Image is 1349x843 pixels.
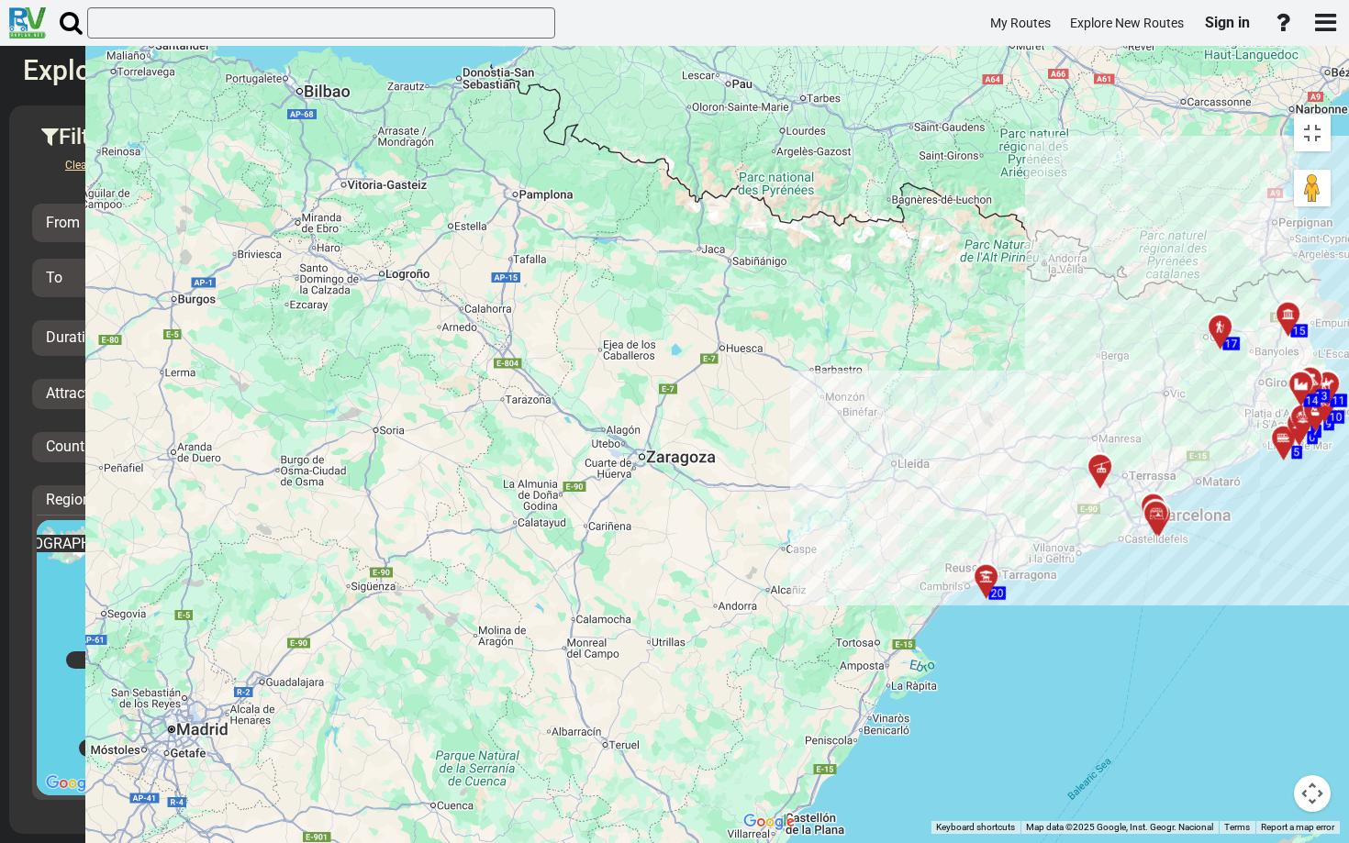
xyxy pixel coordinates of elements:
[1306,394,1319,407] span: 14
[1294,775,1331,812] button: Map camera controls
[1294,446,1300,459] span: 5
[982,6,1059,41] a: My Routes
[1310,431,1316,444] span: 6
[1197,4,1258,42] a: Sign in
[1313,425,1320,438] span: 7
[1225,338,1238,350] span: 17
[9,7,46,39] img: RvPlanetLogo.png
[991,587,1004,600] span: 20
[1315,390,1328,403] span: 13
[1070,16,1184,30] span: Explore New Routes
[990,16,1051,30] span: My Routes
[1062,6,1192,41] a: Explore New Routes
[1205,14,1250,31] span: Sign in
[1293,325,1306,338] span: 15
